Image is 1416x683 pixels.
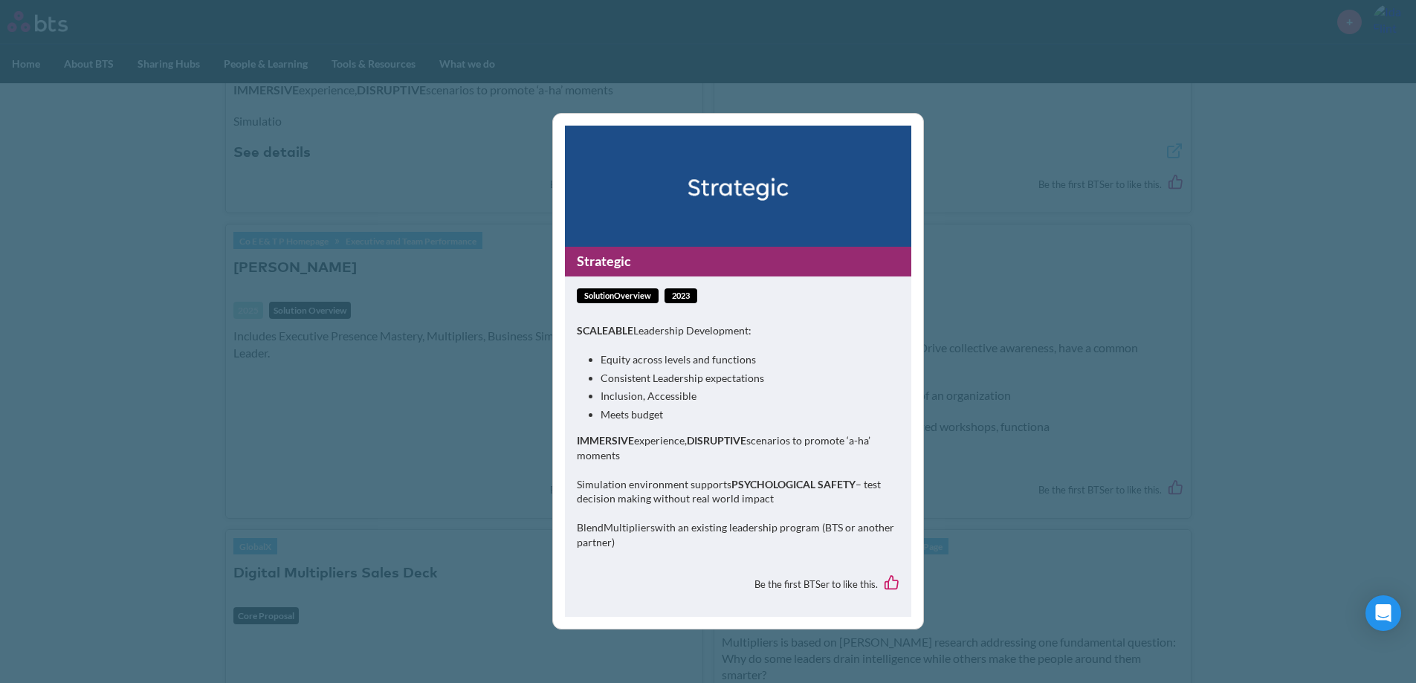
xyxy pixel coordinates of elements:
strong: IMMERSIVE [577,434,634,447]
li: Consistent Leadership expectations [601,371,888,386]
a: Strategic [565,247,911,276]
strong: SCALEABLE [577,324,633,337]
span: solutionOverview [577,288,659,304]
p: Simulation environment supports – test decision making without real world impact [577,477,899,506]
strong: DISRUPTIVE [687,434,746,447]
p: Blend with an existing leadership program (BTS or another partner) [577,520,899,549]
div: Be the first BTSer to like this. [577,564,899,606]
li: Meets budget [601,407,888,422]
li: Inclusion, Accessible [601,389,888,404]
em: Multipliers [604,521,655,534]
span: 2023 [665,288,697,304]
div: Open Intercom Messenger [1365,595,1401,631]
li: Equity across levels and functions [601,352,888,367]
strong: PSYCHOLOGICAL SAFETY [731,478,856,491]
p: Leadership Development: [577,323,899,338]
p: experience, scenarios to promote ‘a-ha’ moments [577,433,899,462]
